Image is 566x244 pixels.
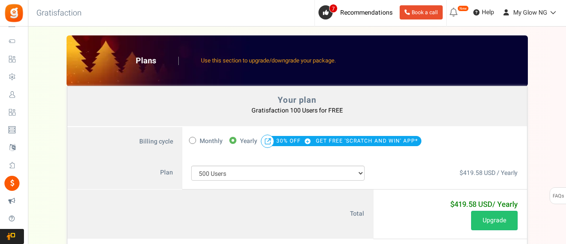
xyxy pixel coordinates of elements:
[316,135,418,147] span: GET FREE 'SCRATCH AND WIN' APP*
[340,8,393,17] span: Recommendations
[480,8,494,17] span: Help
[276,135,314,147] span: 30% OFF
[67,190,374,239] label: Total
[201,56,336,65] span: Use this section to upgrade/downgrade your package.
[329,4,338,13] span: 7
[27,4,91,22] h3: Gratisfaction
[460,168,518,178] span: $419.58 USD / Yearly
[513,8,547,17] span: My Glow NG
[67,157,182,190] label: Plan
[457,5,469,12] em: New
[276,137,418,145] a: 30% OFF GET FREE 'SCRATCH AND WIN' APP*
[77,96,518,105] h4: Your plan
[492,199,518,210] span: / Yearly
[552,188,564,205] span: FAQs
[318,5,396,19] a: 7 Recommendations
[471,211,518,230] button: Upgrade
[136,57,179,66] h2: Plans
[470,5,498,19] a: Help
[200,135,223,147] span: Monthly
[4,3,24,23] img: Gratisfaction
[240,135,257,147] span: Yearly
[450,199,518,210] b: $419.58 USD
[252,106,343,115] b: Gratisfaction 100 Users for FREE
[67,127,182,157] label: Billing cycle
[400,5,443,19] a: Book a call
